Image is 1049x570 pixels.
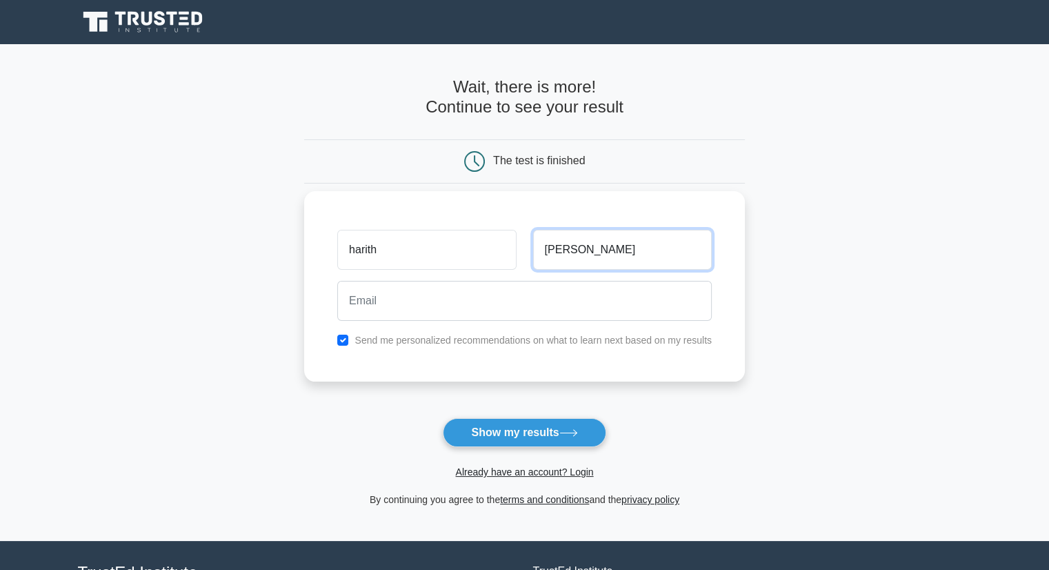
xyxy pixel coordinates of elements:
a: privacy policy [621,494,679,505]
a: terms and conditions [500,494,589,505]
button: Show my results [443,418,606,447]
input: First name [337,230,516,270]
div: By continuing you agree to the and the [296,491,753,508]
input: Last name [533,230,712,270]
label: Send me personalized recommendations on what to learn next based on my results [354,335,712,346]
div: The test is finished [493,155,585,166]
input: Email [337,281,712,321]
a: Already have an account? Login [455,466,593,478]
h4: Wait, there is more! Continue to see your result [304,77,745,117]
